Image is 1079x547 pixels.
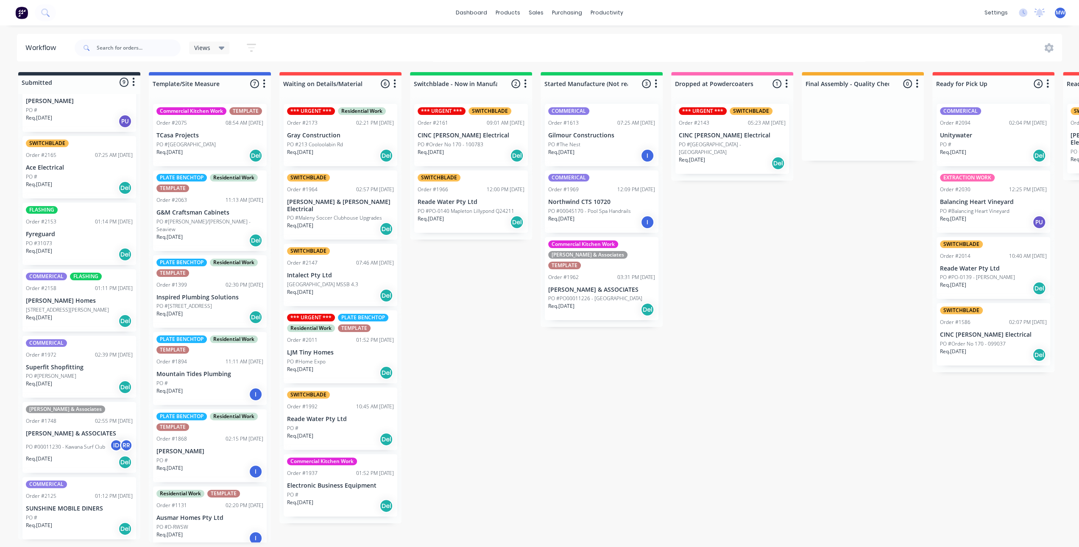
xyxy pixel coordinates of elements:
p: PO # [156,380,168,387]
div: Order #1966 [418,186,448,193]
p: PO #Balancing Heart Vineyard [940,207,1009,215]
div: Order #2158 [26,285,56,292]
div: Commercial Kitchen Work[PERSON_NAME] & AssociatesTEMPLATEOrder #196203:31 PM [DATE][PERSON_NAME] ... [545,237,658,321]
p: Reade Water Pty Ltd [940,265,1047,272]
div: Residential Work [210,413,258,420]
p: PO #31073 [26,240,52,247]
div: PLATE BENCHTOPResidential WorkTEMPLATEOrder #206311:13 AM [DATE]G&M Craftsman CabinetsPO #[PERSON... [153,170,267,251]
div: Order #2125 [26,492,56,500]
div: Order #2161 [418,119,448,127]
div: products [491,6,524,19]
div: Order #1131 [156,502,187,509]
p: PO # [940,141,951,148]
p: CINC [PERSON_NAME] Electrical [418,132,524,139]
div: COMMERICAL [940,107,981,115]
div: Commercial Kitchen Work [287,458,357,465]
div: Del [379,149,393,162]
div: TEMPLATE [156,184,189,192]
div: SWITCHBLADE [287,174,330,181]
p: CINC [PERSON_NAME] Electrical [679,132,786,139]
p: Req. [DATE] [156,148,183,156]
div: Commercial Kitchen Work [548,240,618,248]
p: Req. [DATE] [26,314,52,321]
div: COMMERICALOrder #161307:25 AM [DATE]Gilmour ConstructionsPO #The NestReq.[DATE]I [545,104,658,166]
div: Order #1613 [548,119,579,127]
div: 01:12 PM [DATE] [95,492,133,500]
div: Del [510,149,524,162]
div: TEMPLATE [207,490,240,497]
div: Residential Work [156,490,204,497]
p: PO #Order No 170 - 100783 [418,141,483,148]
div: Order #1964 [287,186,318,193]
div: 02:04 PM [DATE] [1009,119,1047,127]
div: Order #2011 [287,336,318,344]
p: PO #[PERSON_NAME] [26,372,76,380]
div: Order #1868 [156,435,187,443]
div: TEMPLATE [156,346,189,354]
div: Del [641,303,654,316]
p: PO #Home Expo [287,358,326,366]
div: Order #2147 [287,259,318,267]
div: COMMERICAL [548,107,589,115]
div: 03:31 PM [DATE] [617,273,655,281]
div: 02:21 PM [DATE] [356,119,394,127]
p: Electronic Business Equipment [287,482,394,489]
p: [STREET_ADDRESS][PERSON_NAME] [26,306,109,314]
div: SWITCHBLADE [287,247,330,255]
p: Req. [DATE] [548,302,574,310]
p: Req. [DATE] [940,348,966,355]
div: Del [1032,282,1046,295]
div: Del [118,248,132,261]
p: Req. [DATE] [26,114,52,122]
div: purchasing [548,6,586,19]
div: Del [510,215,524,229]
div: Workflow [25,43,60,53]
div: SWITCHBLADE [940,307,983,314]
p: Req. [DATE] [287,148,313,156]
p: Reade Water Pty Ltd [418,198,524,206]
p: PO #00011230 - Kawana Surf Club [26,443,105,451]
span: Views [194,43,210,52]
div: SWITCHBLADE [468,107,511,115]
div: COMMERICALOrder #196912:09 PM [DATE]Northwind CTS 10720PO #00045170 - Pool Spa HandrailsReq.[DATE]I [545,170,658,233]
div: SWITCHBLADEOrder #199210:45 AM [DATE]Reade Water Pty LtdPO #Req.[DATE]Del [284,388,397,450]
div: Residential Work [210,174,258,181]
div: *** URGENT ***SWITCHBLADEOrder #216109:01 AM [DATE]CINC [PERSON_NAME] ElectricalPO #Order No 170 ... [414,104,528,166]
div: Del [118,314,132,328]
div: 01:52 PM [DATE] [356,336,394,344]
div: Del [771,156,785,170]
div: *** URGENT ***PLATE BENCHTOPResidential WorkTEMPLATEOrder #201101:52 PM [DATE]LJM Tiny HomesPO #H... [284,310,397,383]
a: dashboard [452,6,491,19]
div: PLATE BENCHTOPResidential WorkTEMPLATEOrder #186802:15 PM [DATE][PERSON_NAME]PO #Req.[DATE]I [153,409,267,482]
div: Del [249,234,262,247]
p: PO #[PERSON_NAME]/[PERSON_NAME] - Seaview [156,218,263,233]
p: PO # [26,106,37,114]
div: PLATE BENCHTOP [156,259,207,266]
div: EXTRACTION WORKOrder #203012:25 PM [DATE]Balancing Heart VineyardPO #Balancing Heart VineyardReq.... [937,170,1050,233]
div: sales [524,6,548,19]
div: PU [1032,215,1046,229]
p: [PERSON_NAME] & [PERSON_NAME] Electrical [287,198,394,213]
p: Req. [DATE] [156,233,183,241]
div: 11:11 AM [DATE] [226,358,263,366]
p: Req. [DATE] [156,531,183,539]
div: I [641,215,654,229]
div: 02:39 PM [DATE] [95,351,133,359]
div: TEMPLATE [156,423,189,431]
p: Gilmour Constructions [548,132,655,139]
div: Order #1969 [548,186,579,193]
p: [PERSON_NAME] Homes [26,297,133,304]
p: TCasa Projects [156,132,263,139]
p: Req. [DATE] [287,432,313,440]
div: Residential Work [210,259,258,266]
div: Del [1032,149,1046,162]
p: PO #PO-0139 - [PERSON_NAME] [940,273,1015,281]
div: Order #2173 [287,119,318,127]
div: COMMERICALOrder #197202:39 PM [DATE]Superfit ShopfittingPO #[PERSON_NAME]Req.[DATE]Del [22,336,136,398]
div: Order #2165 [26,151,56,159]
div: COMMERICALFLASHINGOrder #215801:11 PM [DATE][PERSON_NAME] Homes[STREET_ADDRESS][PERSON_NAME]Req.[... [22,269,136,332]
p: [PERSON_NAME] [156,448,263,455]
p: PO #The Nest [548,141,580,148]
div: 10:45 AM [DATE] [356,403,394,410]
div: 02:20 PM [DATE] [226,502,263,509]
